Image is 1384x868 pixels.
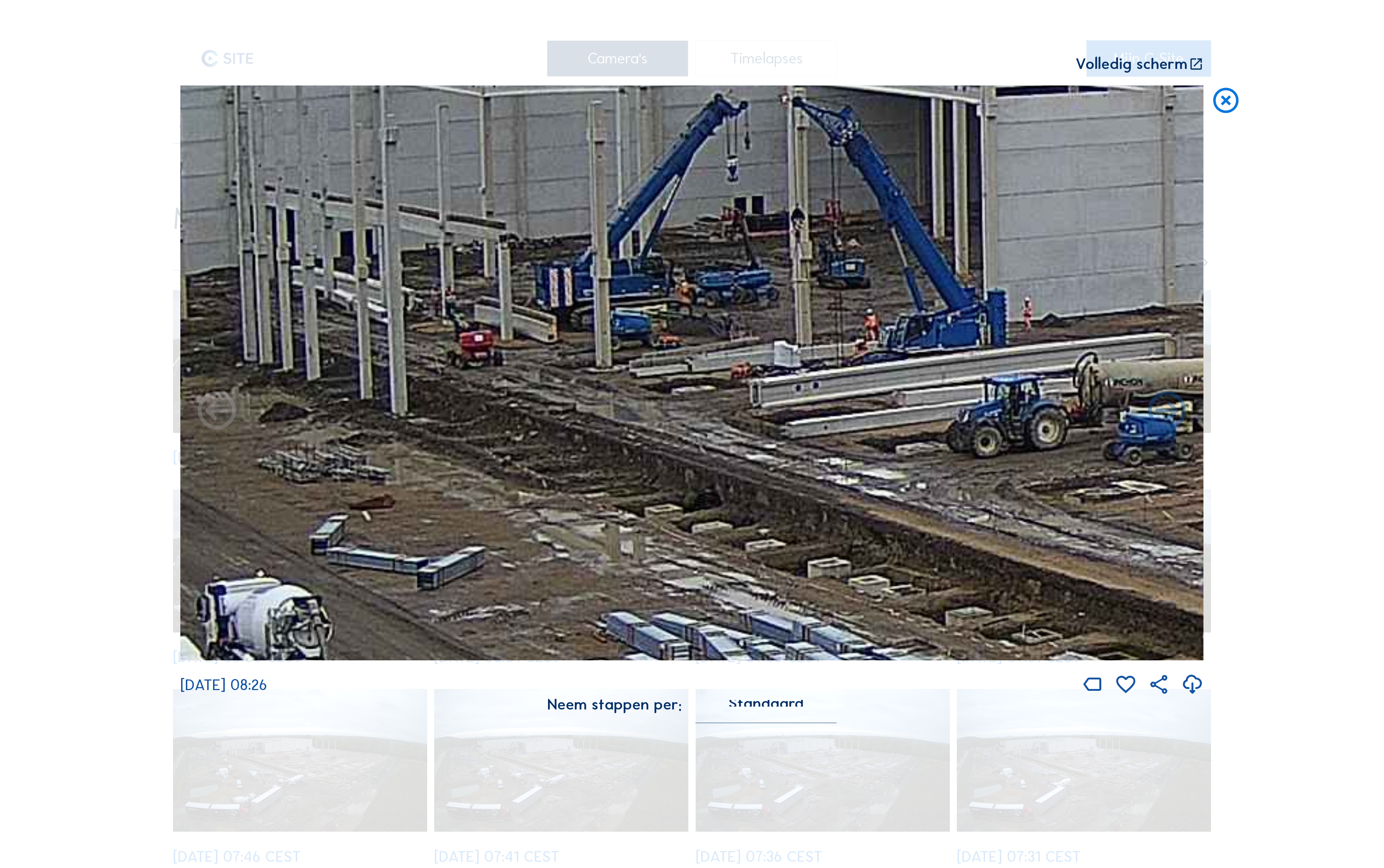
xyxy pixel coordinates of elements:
[696,700,837,723] div: Standaard
[728,700,804,707] div: Standaard
[180,85,1204,660] img: Image
[194,389,239,435] i: Forward
[1144,389,1190,435] i: Back
[180,676,267,694] span: [DATE] 08:26
[1075,56,1187,72] div: Volledig scherm
[547,697,682,712] div: Neem stappen per:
